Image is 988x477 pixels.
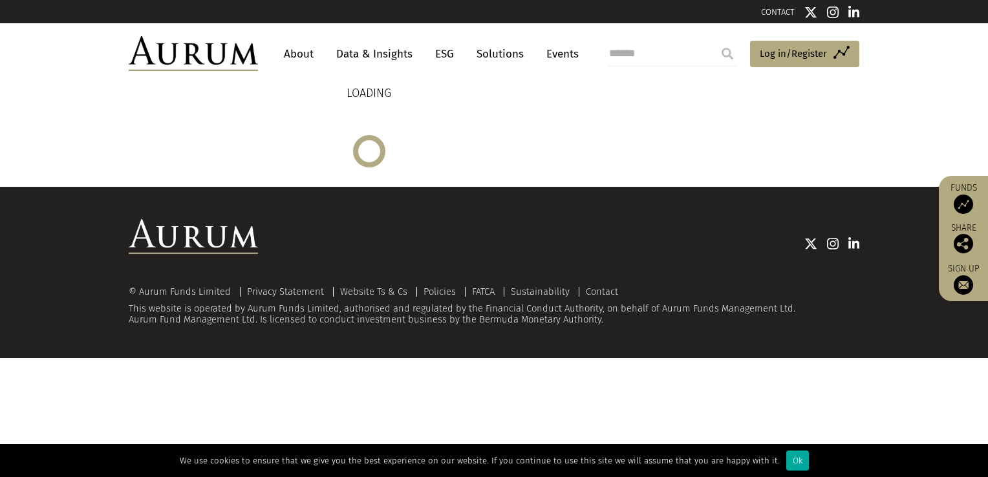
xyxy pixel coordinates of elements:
a: About [277,42,320,66]
img: Share this post [954,234,973,253]
img: Twitter icon [804,6,817,19]
img: Access Funds [954,195,973,214]
div: © Aurum Funds Limited [129,287,237,297]
a: Sign up [945,263,982,295]
a: Website Ts & Cs [340,286,407,297]
a: CONTACT [761,7,795,17]
a: Funds [945,182,982,214]
img: Instagram icon [827,6,839,19]
a: Privacy Statement [247,286,324,297]
a: Log in/Register [750,41,859,68]
a: ESG [429,42,460,66]
p: LOADING [347,84,391,103]
div: This website is operated by Aurum Funds Limited, authorised and regulated by the Financial Conduc... [129,286,859,326]
a: Data & Insights [330,42,419,66]
a: Events [540,42,579,66]
span: Log in/Register [760,46,827,61]
img: Linkedin icon [848,237,860,250]
img: Linkedin icon [848,6,860,19]
img: Twitter icon [804,237,817,250]
img: Aurum [129,36,258,71]
img: Instagram icon [827,237,839,250]
a: Solutions [470,42,530,66]
img: Aurum Logo [129,219,258,254]
a: FATCA [472,286,495,297]
a: Sustainability [511,286,570,297]
div: Share [945,224,982,253]
a: Policies [424,286,456,297]
a: Contact [586,286,618,297]
img: Sign up to our newsletter [954,275,973,295]
input: Submit [714,41,740,67]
